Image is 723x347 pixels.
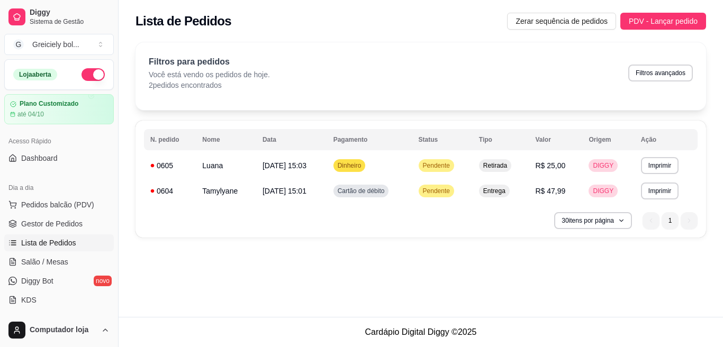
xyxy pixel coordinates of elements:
[196,129,256,150] th: Nome
[4,34,114,55] button: Select a team
[149,80,270,90] p: 2 pedidos encontrados
[4,215,114,232] a: Gestor de Pedidos
[4,179,114,196] div: Dia a dia
[641,182,679,199] button: Imprimir
[150,160,189,171] div: 0605
[196,178,256,204] td: Tamylyane
[481,161,509,170] span: Retirada
[662,212,679,229] li: pagination item 1 active
[507,13,616,30] button: Zerar sequência de pedidos
[336,187,387,195] span: Cartão de débito
[421,161,452,170] span: Pendente
[4,272,114,289] a: Diggy Botnovo
[21,218,83,229] span: Gestor de Pedidos
[21,199,94,210] span: Pedidos balcão (PDV)
[529,129,582,150] th: Valor
[591,161,616,170] span: DIGGY
[256,129,327,150] th: Data
[4,94,114,124] a: Plano Customizadoaté 04/10
[582,129,634,150] th: Origem
[412,129,473,150] th: Status
[32,39,79,50] div: Greiciely bol ...
[4,234,114,251] a: Lista de Pedidos
[13,39,24,50] span: G
[13,69,57,80] div: Loja aberta
[535,161,565,170] span: R$ 25,00
[535,187,565,195] span: R$ 47,99
[21,276,53,286] span: Diggy Bot
[30,8,110,17] span: Diggy
[30,325,97,335] span: Computador loja
[336,161,364,170] span: Dinheiro
[421,187,452,195] span: Pendente
[21,153,58,163] span: Dashboard
[4,196,114,213] button: Pedidos balcão (PDV)
[30,17,110,26] span: Sistema de Gestão
[21,257,68,267] span: Salão / Mesas
[263,161,306,170] span: [DATE] 15:03
[20,100,78,108] article: Plano Customizado
[17,110,44,118] article: até 04/10
[263,187,306,195] span: [DATE] 15:01
[620,13,706,30] button: PDV - Lançar pedido
[82,68,105,81] button: Alterar Status
[4,4,114,30] a: DiggySistema de Gestão
[119,317,723,347] footer: Cardápio Digital Diggy © 2025
[4,317,114,343] button: Computador loja
[629,15,698,27] span: PDV - Lançar pedido
[635,129,698,150] th: Ação
[135,13,231,30] h2: Lista de Pedidos
[21,295,37,305] span: KDS
[516,15,608,27] span: Zerar sequência de pedidos
[327,129,412,150] th: Pagamento
[591,187,616,195] span: DIGGY
[641,157,679,174] button: Imprimir
[150,186,189,196] div: 0604
[196,153,256,178] td: Luana
[4,150,114,167] a: Dashboard
[637,207,703,234] nav: pagination navigation
[21,238,76,248] span: Lista de Pedidos
[4,291,114,308] a: KDS
[473,129,529,150] th: Tipo
[628,65,693,81] button: Filtros avançados
[144,129,196,150] th: N. pedido
[554,212,632,229] button: 30itens por página
[4,133,114,150] div: Acesso Rápido
[4,253,114,270] a: Salão / Mesas
[149,56,270,68] p: Filtros para pedidos
[149,69,270,80] p: Você está vendo os pedidos de hoje.
[481,187,508,195] span: Entrega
